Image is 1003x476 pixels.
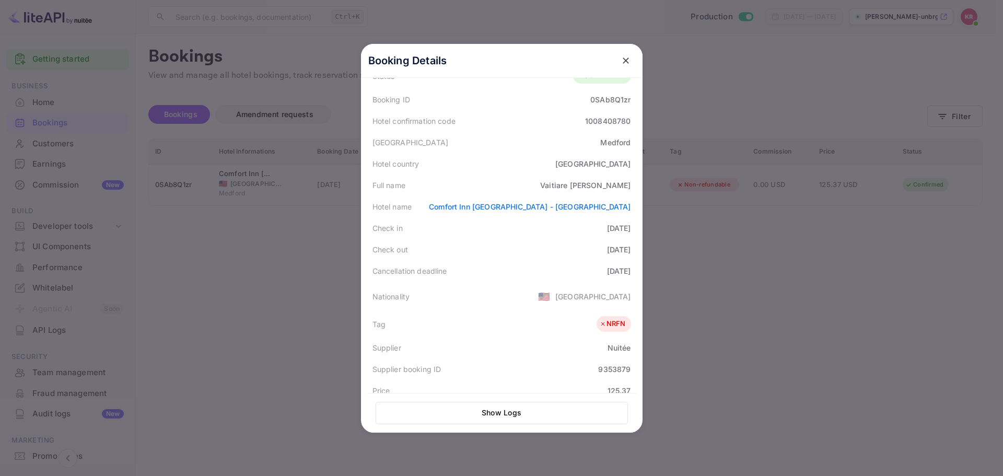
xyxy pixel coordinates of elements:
[368,53,447,68] p: Booking Details
[608,385,631,396] div: 125.37
[372,115,456,126] div: Hotel confirmation code
[372,180,405,191] div: Full name
[607,223,631,234] div: [DATE]
[372,385,390,396] div: Price
[598,364,631,375] div: 9353879
[607,244,631,255] div: [DATE]
[600,137,631,148] div: Medford
[372,201,412,212] div: Hotel name
[540,180,631,191] div: Vaitiare [PERSON_NAME]
[429,202,631,211] a: Comfort Inn [GEOGRAPHIC_DATA] - [GEOGRAPHIC_DATA]
[555,158,631,169] div: [GEOGRAPHIC_DATA]
[616,51,635,70] button: close
[372,265,447,276] div: Cancellation deadline
[372,223,403,234] div: Check in
[372,342,401,353] div: Supplier
[372,244,408,255] div: Check out
[372,364,441,375] div: Supplier booking ID
[599,319,626,329] div: NRFN
[376,402,628,424] button: Show Logs
[590,94,631,105] div: 0SAb8Q1zr
[538,287,550,306] span: United States
[372,94,411,105] div: Booking ID
[608,342,631,353] div: Nuitée
[372,291,410,302] div: Nationality
[372,319,386,330] div: Tag
[607,265,631,276] div: [DATE]
[585,115,631,126] div: 1008408780
[555,291,631,302] div: [GEOGRAPHIC_DATA]
[372,158,419,169] div: Hotel country
[372,137,449,148] div: [GEOGRAPHIC_DATA]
